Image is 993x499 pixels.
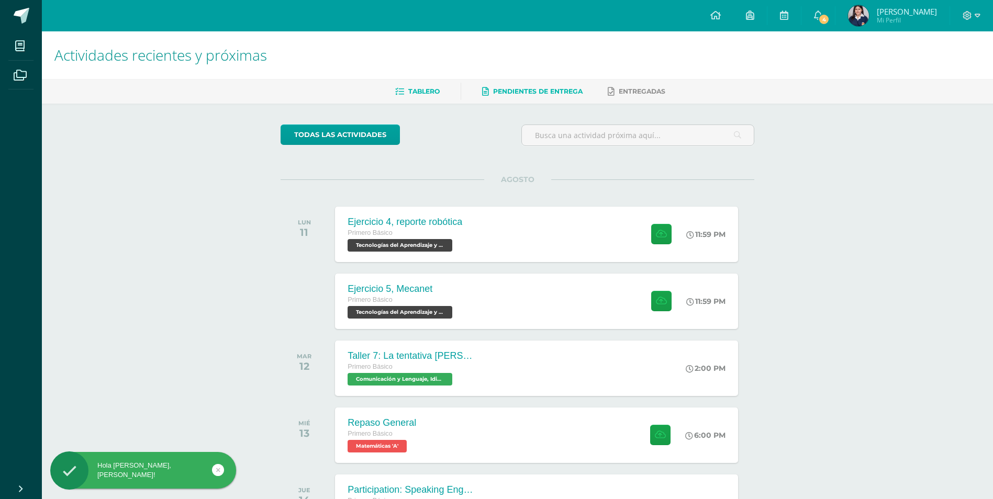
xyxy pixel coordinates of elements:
[348,229,392,236] span: Primero Básico
[348,217,462,228] div: Ejercicio 4, reporte robótica
[848,5,869,26] img: 2fb1e304855c04bea3018b4fc400c61e.png
[686,297,726,306] div: 11:59 PM
[348,373,452,385] span: Comunicación y Lenguaje, Idioma Español 'A'
[297,360,311,372] div: 12
[877,16,937,25] span: Mi Perfil
[298,419,310,427] div: MIÉ
[298,226,311,239] div: 11
[493,87,583,95] span: Pendientes de entrega
[348,239,452,252] span: Tecnologías del Aprendizaje y la Comunicación 'A'
[877,6,937,17] span: [PERSON_NAME]
[348,484,473,495] div: Participation: Speaking English
[686,230,726,239] div: 11:59 PM
[818,14,830,25] span: 4
[54,45,267,65] span: Actividades recientes y próximas
[685,430,726,440] div: 6:00 PM
[348,417,416,428] div: Repaso General
[482,83,583,100] a: Pendientes de entrega
[619,87,665,95] span: Entregadas
[608,83,665,100] a: Entregadas
[348,350,473,361] div: Taller 7: La tentativa [PERSON_NAME]
[348,363,392,370] span: Primero Básico
[348,283,455,294] div: Ejercicio 5, Mecanet
[408,87,440,95] span: Tablero
[297,353,311,360] div: MAR
[522,125,754,145] input: Busca una actividad próxima aquí...
[348,306,452,319] span: Tecnologías del Aprendizaje y la Comunicación 'A'
[484,175,551,184] span: AGOSTO
[50,461,236,480] div: Hola [PERSON_NAME], [PERSON_NAME]!
[348,440,407,452] span: Matemáticas 'A'
[298,219,311,226] div: LUN
[348,296,392,303] span: Primero Básico
[298,427,310,439] div: 13
[686,364,726,373] div: 2:00 PM
[298,486,310,494] div: JUE
[281,124,400,145] a: todas las Actividades
[348,430,392,437] span: Primero Básico
[395,83,440,100] a: Tablero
